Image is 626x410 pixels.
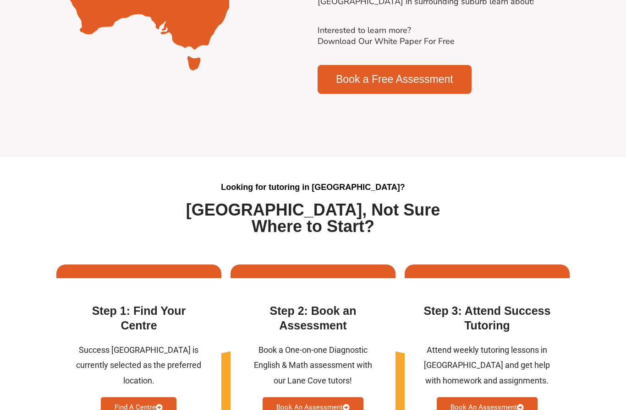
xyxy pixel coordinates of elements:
h2: Looking for tutoring in [GEOGRAPHIC_DATA]? [172,182,454,193]
h3: Step 3: Attend Success Tutoring [423,303,551,333]
span: Book a Free Assessment [336,74,453,85]
a: Book a Free Assessment [318,65,472,94]
a: Interested to learn more?Download Our White Paper For Free [318,25,455,46]
div: Book a One-on-one Diagnostic English & Math assessment with our Lane Cove tutors! [249,342,377,388]
h1: [GEOGRAPHIC_DATA], Not Sure Where to Start? [172,202,454,235]
iframe: Chat Widget [469,307,626,410]
div: Attend weekly tutoring lessons in [GEOGRAPHIC_DATA] and get help with homework and assignments.​ [423,342,551,388]
div: Success [GEOGRAPHIC_DATA] is currently selected as the preferred location. [75,342,203,388]
h3: Step 2: Book an Assessment [249,303,377,333]
h3: Step 1: Find Your Centre [75,303,203,333]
